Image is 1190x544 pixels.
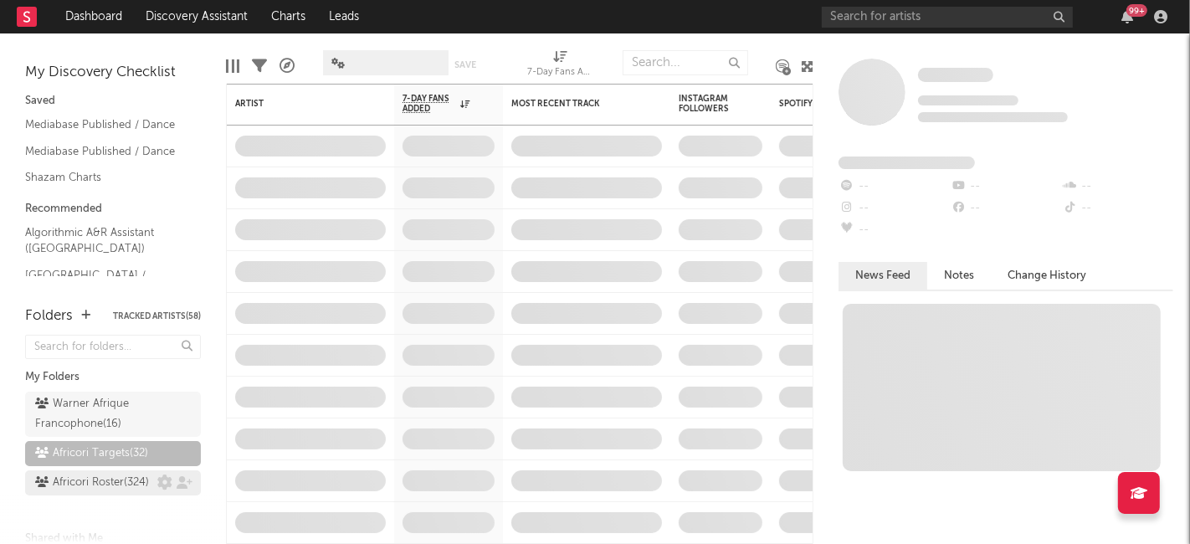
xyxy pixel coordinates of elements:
[527,42,594,90] div: 7-Day Fans Added (7-Day Fans Added)
[950,176,1061,198] div: --
[623,50,748,75] input: Search...
[527,63,594,83] div: 7-Day Fans Added (7-Day Fans Added)
[252,42,267,90] div: Filters
[25,392,201,437] a: Warner Afrique Francophone(16)
[25,306,73,326] div: Folders
[113,312,201,321] button: Tracked Artists(58)
[235,99,361,109] div: Artist
[25,142,184,161] a: Mediabase Published / Dance
[25,470,201,495] a: Africori Roster(324)
[839,198,950,219] div: --
[1062,198,1173,219] div: --
[454,60,476,69] button: Save
[779,99,905,109] div: Spotify Monthly Listeners
[927,262,991,290] button: Notes
[25,115,184,134] a: Mediabase Published / Dance
[918,68,993,82] span: Some Artist
[35,394,153,434] div: Warner Afrique Francophone ( 16 )
[839,219,950,241] div: --
[25,223,184,258] a: Algorithmic A&R Assistant ([GEOGRAPHIC_DATA])
[25,335,201,359] input: Search for folders...
[1062,176,1173,198] div: --
[25,168,184,187] a: Shazam Charts
[839,157,975,169] span: Fans Added by Platform
[950,198,1061,219] div: --
[822,7,1073,28] input: Search for artists
[25,266,184,333] a: [GEOGRAPHIC_DATA] / [GEOGRAPHIC_DATA] / [GEOGRAPHIC_DATA] / All Africa A&R Assistant
[839,262,927,290] button: News Feed
[991,262,1103,290] button: Change History
[403,94,456,114] span: 7-Day Fans Added
[25,367,201,387] div: My Folders
[679,94,737,114] div: Instagram Followers
[918,67,993,84] a: Some Artist
[226,42,239,90] div: Edit Columns
[511,99,637,109] div: Most Recent Track
[280,42,295,90] div: A&R Pipeline
[25,91,201,111] div: Saved
[35,473,149,493] div: Africori Roster ( 324 )
[25,63,201,83] div: My Discovery Checklist
[1121,10,1133,23] button: 99+
[918,95,1018,105] span: Tracking Since: [DATE]
[839,176,950,198] div: --
[35,444,148,464] div: Africori Targets ( 32 )
[1126,4,1147,17] div: 99 +
[918,112,1068,122] span: 0 fans last week
[25,199,201,219] div: Recommended
[25,441,201,466] a: Africori Targets(32)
